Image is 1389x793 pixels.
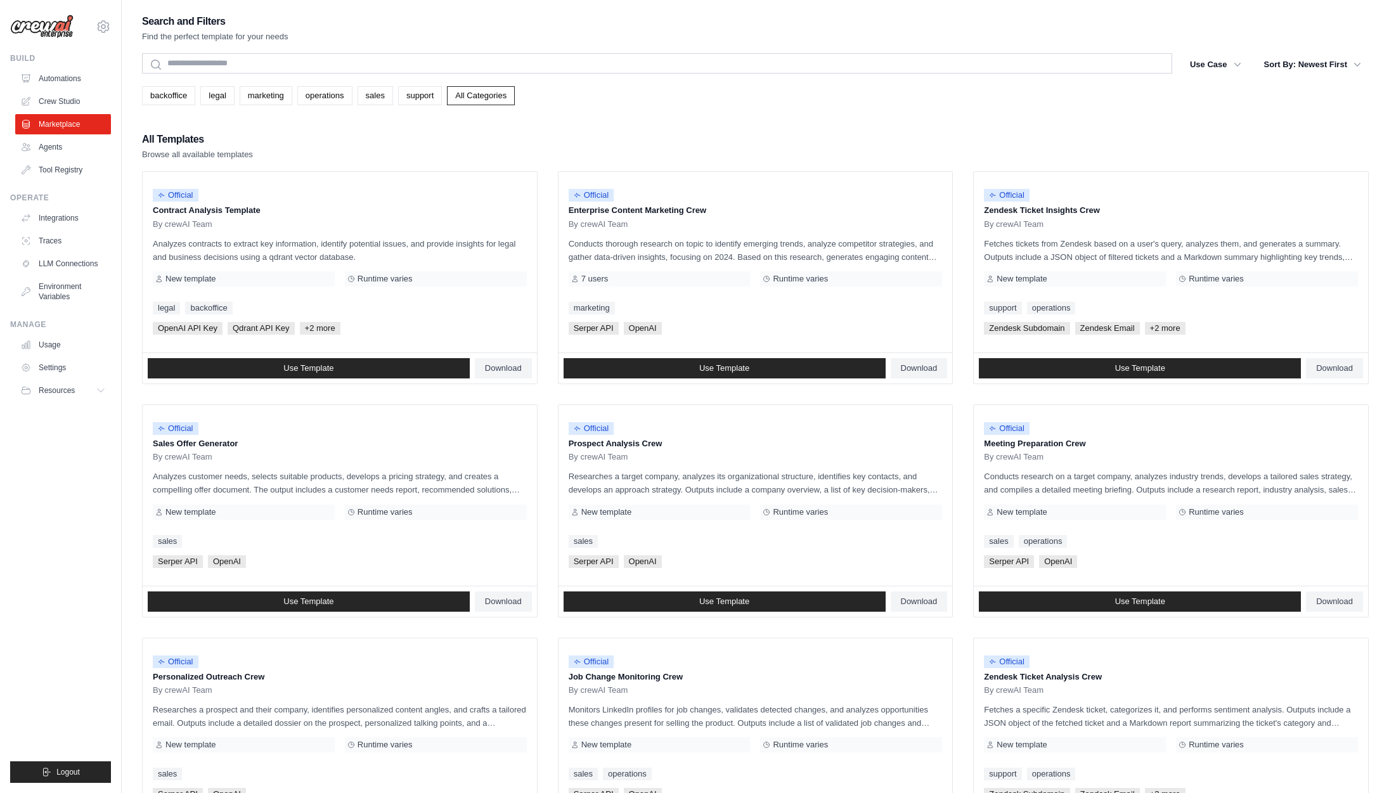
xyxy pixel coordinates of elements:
span: Runtime varies [1189,274,1244,284]
a: Usage [15,335,111,355]
span: Serper API [153,555,203,568]
a: legal [153,302,180,314]
a: Use Template [148,591,470,612]
span: Download [1316,363,1353,373]
p: Zendesk Ticket Insights Crew [984,204,1358,217]
a: LLM Connections [15,254,111,274]
a: operations [297,86,352,105]
a: Use Template [979,358,1301,378]
p: Browse all available templates [142,148,253,161]
span: Official [569,189,614,202]
a: legal [200,86,234,105]
span: Use Template [283,596,333,607]
span: Official [153,422,198,435]
button: Resources [15,380,111,401]
p: Monitors LinkedIn profiles for job changes, validates detected changes, and analyzes opportunitie... [569,703,943,730]
p: Personalized Outreach Crew [153,671,527,683]
a: Use Template [148,358,470,378]
span: Runtime varies [358,274,413,284]
span: OpenAI [1039,555,1077,568]
a: sales [358,86,393,105]
a: backoffice [185,302,232,314]
p: Analyzes customer needs, selects suitable products, develops a pricing strategy, and creates a co... [153,470,527,496]
a: support [984,768,1021,780]
p: Enterprise Content Marketing Crew [569,204,943,217]
div: Manage [10,319,111,330]
a: Use Template [979,591,1301,612]
span: Zendesk Subdomain [984,322,1069,335]
a: support [984,302,1021,314]
span: Runtime varies [358,740,413,750]
a: Download [1306,591,1363,612]
span: Runtime varies [773,740,828,750]
span: Download [1316,596,1353,607]
span: OpenAI API Key [153,322,223,335]
a: Download [475,358,532,378]
span: Download [485,596,522,607]
span: OpenAI [208,555,246,568]
span: New template [581,507,631,517]
button: Use Case [1182,53,1249,76]
span: 7 users [581,274,609,284]
span: Official [984,422,1030,435]
span: Use Template [699,363,749,373]
a: support [398,86,442,105]
h2: Search and Filters [142,13,288,30]
span: Runtime varies [773,507,828,517]
span: +2 more [1145,322,1185,335]
p: Sales Offer Generator [153,437,527,450]
span: Download [901,363,938,373]
span: By crewAI Team [569,219,628,229]
p: Analyzes contracts to extract key information, identify potential issues, and provide insights fo... [153,237,527,264]
a: marketing [240,86,292,105]
a: backoffice [142,86,195,105]
a: All Categories [447,86,515,105]
a: Agents [15,137,111,157]
p: Contract Analysis Template [153,204,527,217]
span: Runtime varies [773,274,828,284]
span: By crewAI Team [569,685,628,695]
span: OpenAI [624,555,662,568]
button: Logout [10,761,111,783]
span: Runtime varies [1189,740,1244,750]
span: By crewAI Team [984,452,1043,462]
div: Operate [10,193,111,203]
a: marketing [569,302,615,314]
span: Serper API [569,555,619,568]
a: Settings [15,358,111,378]
a: Tool Registry [15,160,111,180]
a: Automations [15,68,111,89]
span: Zendesk Email [1075,322,1140,335]
a: sales [153,535,182,548]
span: Resources [39,385,75,396]
span: Download [485,363,522,373]
a: sales [569,535,598,548]
a: Download [891,591,948,612]
span: Serper API [984,555,1034,568]
span: Use Template [1115,596,1165,607]
span: OpenAI [624,322,662,335]
span: Use Template [1115,363,1165,373]
span: New template [581,740,631,750]
a: Environment Variables [15,276,111,307]
a: sales [984,535,1013,548]
span: New template [165,507,216,517]
a: sales [569,768,598,780]
span: Use Template [699,596,749,607]
span: Official [984,655,1030,668]
span: Use Template [283,363,333,373]
div: Build [10,53,111,63]
p: Fetches tickets from Zendesk based on a user's query, analyzes them, and generates a summary. Out... [984,237,1358,264]
span: By crewAI Team [569,452,628,462]
a: Marketplace [15,114,111,134]
p: Conducts research on a target company, analyzes industry trends, develops a tailored sales strate... [984,470,1358,496]
span: New template [997,274,1047,284]
p: Zendesk Ticket Analysis Crew [984,671,1358,683]
a: Download [891,358,948,378]
span: By crewAI Team [984,219,1043,229]
a: Traces [15,231,111,251]
a: sales [153,768,182,780]
a: operations [1027,768,1076,780]
p: Fetches a specific Zendesk ticket, categorizes it, and performs sentiment analysis. Outputs inclu... [984,703,1358,730]
span: New template [165,740,216,750]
